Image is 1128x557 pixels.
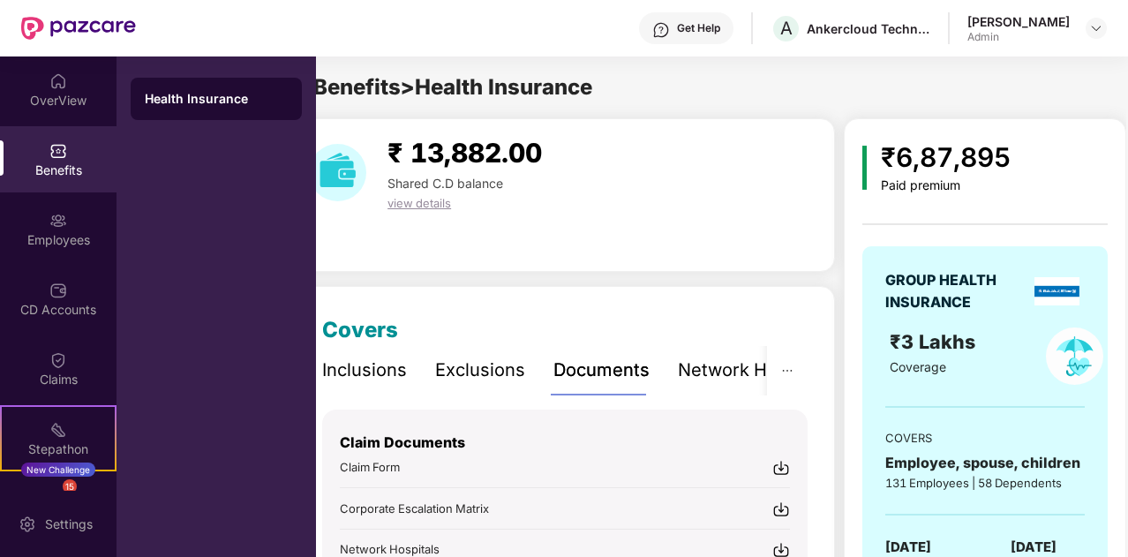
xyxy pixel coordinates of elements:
span: view details [387,196,451,210]
div: Inclusions [322,357,407,384]
img: svg+xml;base64,PHN2ZyBpZD0iSG9tZSIgeG1sbnM9Imh0dHA6Ly93d3cudzMub3JnLzIwMDAvc3ZnIiB3aWR0aD0iMjAiIG... [49,72,67,90]
div: GROUP HEALTH INSURANCE [885,269,1028,313]
img: svg+xml;base64,PHN2ZyBpZD0iRW1wbG95ZWVzIiB4bWxucz0iaHR0cDovL3d3dy53My5vcmcvMjAwMC9zdmciIHdpZHRoPS... [49,212,67,230]
img: svg+xml;base64,PHN2ZyBpZD0iRHJvcGRvd24tMzJ4MzIiIHhtbG5zPSJodHRwOi8vd3d3LnczLm9yZy8yMDAwL3N2ZyIgd2... [1089,21,1103,35]
div: Employee, spouse, children [885,452,1085,474]
div: Settings [40,516,98,533]
div: [PERSON_NAME] [967,13,1070,30]
img: icon [862,146,867,190]
div: Network Hospitals [678,357,832,384]
img: svg+xml;base64,PHN2ZyBpZD0iSGVscC0zMngzMiIgeG1sbnM9Imh0dHA6Ly93d3cudzMub3JnLzIwMDAvc3ZnIiB3aWR0aD... [652,21,670,39]
img: svg+xml;base64,PHN2ZyBpZD0iRG93bmxvYWQtMjR4MjQiIHhtbG5zPSJodHRwOi8vd3d3LnczLm9yZy8yMDAwL3N2ZyIgd2... [772,459,790,477]
img: svg+xml;base64,PHN2ZyBpZD0iRG93bmxvYWQtMjR4MjQiIHhtbG5zPSJodHRwOi8vd3d3LnczLm9yZy8yMDAwL3N2ZyIgd2... [772,501,790,518]
span: Coverage [890,359,946,374]
div: ₹6,87,895 [881,137,1011,178]
img: download [309,144,366,201]
img: policyIcon [1046,327,1103,385]
div: Admin [967,30,1070,44]
img: svg+xml;base64,PHN2ZyBpZD0iQ2xhaW0iIHhtbG5zPSJodHRwOi8vd3d3LnczLm9yZy8yMDAwL3N2ZyIgd2lkdGg9IjIwIi... [49,351,67,369]
img: New Pazcare Logo [21,17,136,40]
span: Network Hospitals [340,542,440,556]
span: ellipsis [781,365,793,377]
div: Exclusions [435,357,525,384]
span: A [780,18,793,39]
span: ₹3 Lakhs [890,330,981,353]
div: Documents [553,357,650,384]
button: ellipsis [767,346,808,395]
div: 15 [63,479,77,493]
div: COVERS [885,429,1085,447]
div: Get Help [677,21,720,35]
p: Claim Documents [340,432,790,454]
div: Paid premium [881,178,1011,193]
img: insurerLogo [1034,277,1079,305]
div: 131 Employees | 58 Dependents [885,474,1085,492]
img: svg+xml;base64,PHN2ZyB4bWxucz0iaHR0cDovL3d3dy53My5vcmcvMjAwMC9zdmciIHdpZHRoPSIyMSIgaGVpZ2h0PSIyMC... [49,421,67,439]
span: Shared C.D balance [387,176,503,191]
span: Claim Form [340,460,400,474]
span: Covers [322,317,398,342]
span: Corporate Escalation Matrix [340,501,489,516]
img: svg+xml;base64,PHN2ZyBpZD0iU2V0dGluZy0yMHgyMCIgeG1sbnM9Imh0dHA6Ly93d3cudzMub3JnLzIwMDAvc3ZnIiB3aW... [19,516,36,533]
img: svg+xml;base64,PHN2ZyBpZD0iQ0RfQWNjb3VudHMiIGRhdGEtbmFtZT0iQ0QgQWNjb3VudHMiIHhtbG5zPSJodHRwOi8vd3... [49,282,67,299]
span: Benefits > Health Insurance [313,74,592,100]
div: Ankercloud Technologies Private Limited [807,20,930,37]
span: ₹ 13,882.00 [387,137,542,169]
div: New Challenge [21,463,95,477]
div: Stepathon [2,440,115,458]
img: svg+xml;base64,PHN2ZyBpZD0iQmVuZWZpdHMiIHhtbG5zPSJodHRwOi8vd3d3LnczLm9yZy8yMDAwL3N2ZyIgd2lkdGg9Ij... [49,142,67,160]
div: Health Insurance [145,90,288,108]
